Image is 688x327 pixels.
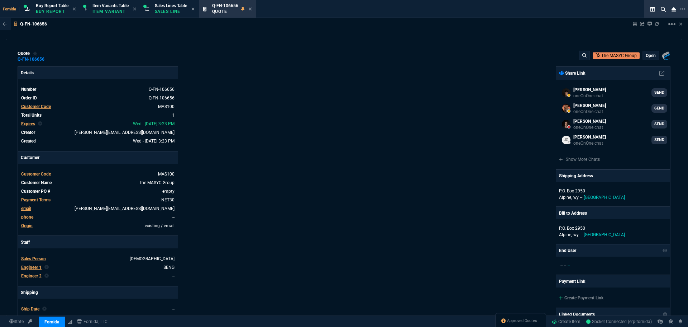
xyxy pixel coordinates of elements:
span: brian.over@fornida.com [75,130,175,135]
p: oneOnOne chat [573,93,606,99]
tr: undefined [21,272,175,280]
tr: undefined [21,222,175,229]
p: Bill to Address [559,210,587,216]
nx-icon: Back to Table [3,22,7,27]
nx-icon: Close Tab [191,6,195,12]
span: Engineer 1 [21,265,42,270]
span: -- [568,263,570,268]
span: Customer Name [21,180,52,185]
a: Create Item [549,316,583,327]
p: Sales Line [155,9,187,14]
span: email [21,206,31,211]
a: -- [172,274,175,279]
a: [PERSON_NAME][EMAIL_ADDRESS][DOMAIN_NAME] [75,206,175,211]
a: -- [172,215,175,220]
span: Payment Terms [21,197,51,202]
span: Number [21,87,36,92]
p: [PERSON_NAME] [573,102,606,109]
span: Buy Report Table [36,3,68,8]
p: Quote [212,9,238,14]
span: MAS100 [158,172,175,177]
span: Total Units [21,113,42,118]
span: 1 [172,113,175,118]
div: Add to Watchlist [33,51,38,56]
a: SEND [651,88,667,97]
p: Staff [18,236,178,248]
tr: undefined [21,103,175,110]
nx-icon: Split Panels [647,5,658,14]
a: Show More Chats [559,157,600,162]
span: 2025-08-13T15:23:18.489Z [133,139,175,144]
span: wy [573,195,579,200]
tr: undefined [21,120,175,127]
p: oneOnOne chat [573,125,606,130]
tr: BENG [21,264,175,271]
span: Fornida [3,7,19,11]
a: MAS100 [158,104,175,109]
a: empty [162,189,175,194]
span: Created [21,139,36,144]
tr: See Marketplace Order [21,94,175,102]
span: Order ID [21,95,37,101]
p: open [646,53,656,59]
a: The MASYC Group [139,180,175,185]
span: Socket Connected (erp-fornida) [586,319,652,324]
p: Item Variant [92,9,128,14]
tr: undefined [21,188,175,195]
tr: undefined [21,137,175,145]
p: P.O. Box 2950 [559,225,667,232]
p: Payment Link [559,278,585,285]
p: End User [559,247,576,254]
span: -- [564,263,566,268]
nx-icon: Clear selected rep [44,264,49,271]
mat-icon: Example home icon [668,20,676,28]
nx-icon: Open New Tab [680,6,685,13]
span: Item Variants Table [92,3,129,8]
nx-icon: Close Workbench [669,5,679,14]
a: SEND [651,120,667,129]
a: SEND [651,136,667,144]
span: existing / email [145,223,175,228]
p: Q-FN-106656 [20,21,47,27]
a: API TOKEN [26,318,34,325]
a: yXnFfFik4p3Jj03cAACi [586,318,652,325]
p: Linked Documents [559,311,595,318]
tr: undefined [21,179,175,186]
span: Alpine, [559,195,572,200]
tr: undefined [21,129,175,136]
span: Ship Date [21,307,39,312]
a: Open Customer in hubSpot [593,52,640,59]
span: Expires [21,121,35,126]
p: [PERSON_NAME] [573,118,606,125]
span: Customer Code [21,104,51,109]
p: P.O. Box 2950 [559,188,667,194]
nx-icon: Close Tab [249,6,252,12]
tr: See Marketplace Order [21,86,175,93]
p: Shipping [18,286,178,299]
tr: undefined [21,196,175,204]
span: [GEOGRAPHIC_DATA] [584,195,625,200]
span: Creator [21,130,35,135]
span: -- [580,195,582,200]
a: BENG [163,265,175,270]
span: Engineer 2 [21,274,42,279]
div: quote [18,51,38,56]
nx-icon: Clear selected rep [38,121,42,127]
p: The MASYC Group [601,52,637,59]
a: [DEMOGRAPHIC_DATA] [130,256,175,261]
a: John.Gaboni@fornida.com [559,133,667,147]
a: steven.huang@fornida.com [559,117,667,131]
span: Q-FN-106656 [212,3,238,8]
tr: undefined [21,170,175,178]
a: Origin [21,223,33,228]
span: phone [21,215,33,220]
nx-icon: Clear selected rep [42,306,47,312]
a: Global State [7,318,26,325]
tr: undefined [21,305,175,313]
nx-icon: Close Tab [73,6,76,12]
p: Buy Report [36,9,68,14]
a: NET30 [161,197,175,202]
span: Sales Lines Table [155,3,187,8]
a: michael.licea@fornida.com [559,85,667,100]
nx-icon: Show/Hide End User to Customer [663,247,668,254]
